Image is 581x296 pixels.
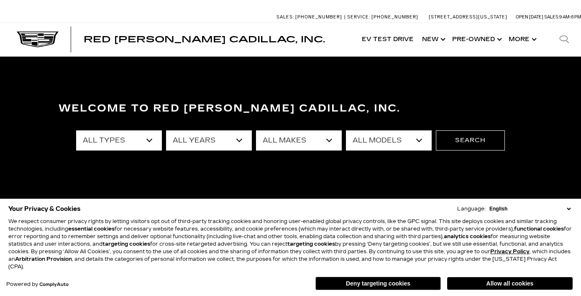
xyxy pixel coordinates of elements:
[59,100,523,117] h3: Welcome to Red [PERSON_NAME] Cadillac, Inc.
[436,130,505,151] button: Search
[76,130,162,151] select: Filter by type
[8,218,573,270] p: We respect consumer privacy rights by letting visitors opt out of third-party tracking cookies an...
[457,206,486,211] div: Language:
[544,14,559,20] span: Sales:
[315,277,441,290] button: Deny targeting cookies
[8,203,81,215] span: Your Privacy & Cookies
[15,256,72,262] strong: Arbitration Provision
[287,241,335,247] strong: targeting cookies
[256,130,342,151] select: Filter by make
[444,234,491,239] strong: analytics cookies
[347,14,370,20] span: Service:
[68,226,115,232] strong: essential cookies
[514,226,564,232] strong: functional cookies
[516,14,543,20] span: Open [DATE]
[371,14,418,20] span: [PHONE_NUMBER]
[448,23,504,56] a: Pre-Owned
[84,34,325,44] span: Red [PERSON_NAME] Cadillac, Inc.
[487,205,573,213] select: Language Select
[559,14,581,20] span: 9 AM-6 PM
[344,15,420,19] a: Service: [PHONE_NUMBER]
[346,130,432,151] select: Filter by model
[429,14,507,20] a: [STREET_ADDRESS][US_STATE]
[490,249,530,254] a: Privacy Policy
[17,31,59,47] img: Cadillac Dark Logo with Cadillac White Text
[166,130,252,151] select: Filter by year
[84,35,325,44] a: Red [PERSON_NAME] Cadillac, Inc.
[276,14,294,20] span: Sales:
[447,277,573,290] button: Allow all cookies
[102,241,150,247] strong: targeting cookies
[39,282,69,287] a: ComplyAuto
[295,14,342,20] span: [PHONE_NUMBER]
[276,15,344,19] a: Sales: [PHONE_NUMBER]
[504,23,539,56] button: More
[358,23,418,56] a: EV Test Drive
[6,282,69,287] div: Powered by
[418,23,448,56] a: New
